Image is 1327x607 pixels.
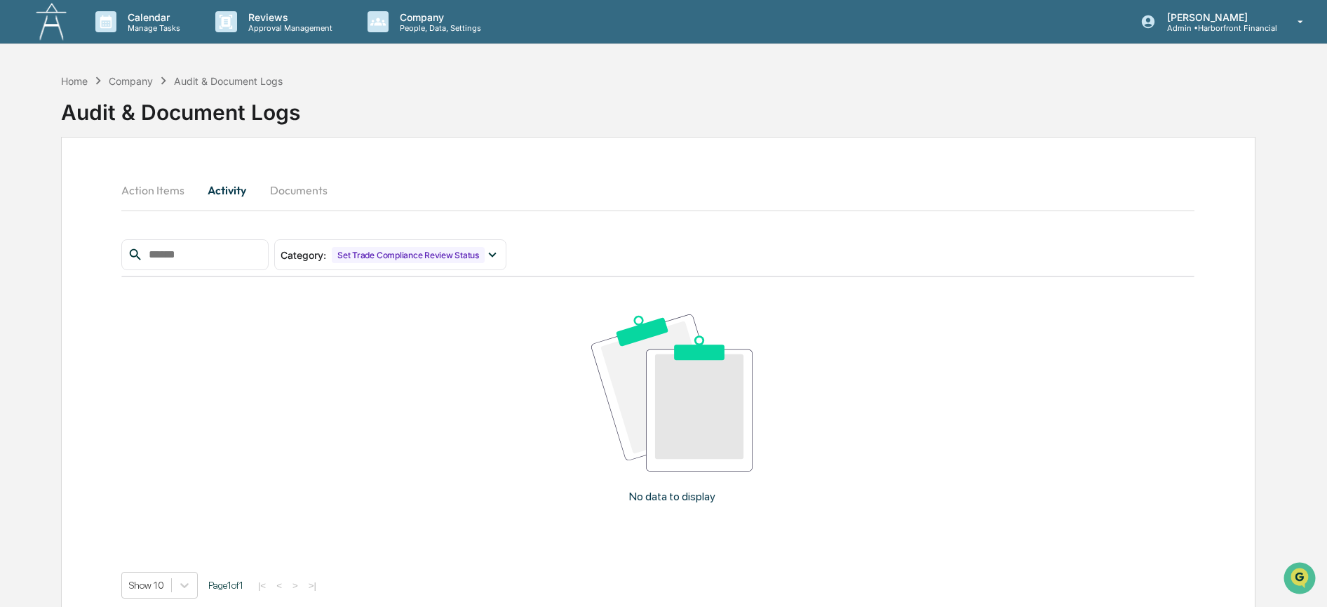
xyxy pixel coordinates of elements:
div: 🗄️ [102,178,113,189]
button: > [288,580,302,592]
div: Audit & Document Logs [61,88,300,125]
span: Category : [281,249,326,261]
button: Documents [259,173,339,207]
p: How can we help? [14,29,255,52]
a: 🖐️Preclearance [8,171,96,196]
div: 🔎 [14,205,25,216]
div: 🖐️ [14,178,25,189]
p: No data to display [629,490,715,503]
div: Audit & Document Logs [174,75,283,87]
span: Preclearance [28,177,90,191]
img: logo [34,3,67,41]
p: Calendar [116,11,187,23]
button: Action Items [121,173,196,207]
a: 🔎Data Lookup [8,198,94,223]
img: 1746055101610-c473b297-6a78-478c-a979-82029cc54cd1 [14,107,39,133]
p: Approval Management [237,23,339,33]
img: No data [591,314,753,472]
div: Company [109,75,153,87]
p: [PERSON_NAME] [1156,11,1277,23]
button: |< [254,580,270,592]
span: Attestations [116,177,174,191]
p: Reviews [237,11,339,23]
button: Start new chat [238,112,255,128]
p: Manage Tasks [116,23,187,33]
span: Data Lookup [28,204,88,218]
p: Company [389,11,488,23]
button: >| [304,580,321,592]
span: Page 1 of 1 [208,580,243,591]
div: Home [61,75,88,87]
div: Set Trade Compliance Review Status [332,247,485,263]
button: Activity [196,173,259,207]
span: Pylon [140,238,170,248]
button: < [272,580,286,592]
iframe: Open customer support [1282,561,1320,599]
a: Powered byPylon [99,237,170,248]
div: We're available if you need us! [48,121,177,133]
a: 🗄️Attestations [96,171,180,196]
p: Admin • Harborfront Financial [1156,23,1277,33]
p: People, Data, Settings [389,23,488,33]
div: secondary tabs example [121,173,1195,207]
div: Start new chat [48,107,230,121]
